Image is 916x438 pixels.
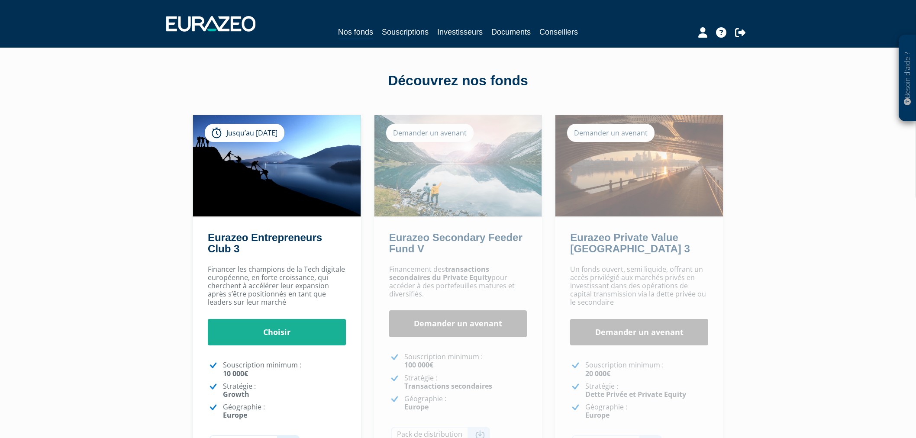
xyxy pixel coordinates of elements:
p: Géographie : [585,403,708,419]
a: Eurazeo Entrepreneurs Club 3 [208,232,322,254]
p: Un fonds ouvert, semi liquide, offrant un accès privilégié aux marchés privés en investissant dan... [570,265,708,307]
a: Souscriptions [382,26,429,38]
a: Demander un avenant [570,319,708,346]
img: Eurazeo Secondary Feeder Fund V [374,115,542,216]
strong: Europe [585,410,610,420]
p: Financer les champions de la Tech digitale européenne, en forte croissance, qui cherchent à accél... [208,265,346,307]
strong: Europe [223,410,247,420]
strong: transactions secondaires du Private Equity [389,264,491,282]
a: Conseillers [539,26,578,38]
a: Nos fonds [338,26,373,39]
p: Financement des pour accéder à des portefeuilles matures et diversifiés. [389,265,527,299]
strong: Transactions secondaires [404,381,492,391]
strong: 10 000€ [223,369,248,378]
div: Demander un avenant [386,124,474,142]
a: Eurazeo Secondary Feeder Fund V [389,232,523,254]
strong: 20 000€ [585,369,610,378]
strong: Europe [404,402,429,412]
p: Souscription minimum : [585,361,708,377]
p: Stratégie : [585,382,708,399]
strong: 100 000€ [404,360,433,370]
strong: Growth [223,390,249,399]
p: Souscription minimum : [223,361,346,377]
p: Souscription minimum : [404,353,527,369]
p: Stratégie : [404,374,527,390]
a: Documents [491,26,531,38]
div: Demander un avenant [567,124,655,142]
p: Géographie : [223,403,346,419]
strong: Dette Privée et Private Equity [585,390,686,399]
img: Eurazeo Entrepreneurs Club 3 [193,115,361,216]
div: Découvrez nos fonds [211,71,705,91]
a: Investisseurs [437,26,483,38]
a: Choisir [208,319,346,346]
div: Jusqu’au [DATE] [205,124,284,142]
p: Stratégie : [223,382,346,399]
p: Géographie : [404,395,527,411]
img: 1732889491-logotype_eurazeo_blanc_rvb.png [166,16,255,32]
a: Eurazeo Private Value [GEOGRAPHIC_DATA] 3 [570,232,690,254]
a: Demander un avenant [389,310,527,337]
p: Besoin d'aide ? [903,39,913,117]
img: Eurazeo Private Value Europe 3 [555,115,723,216]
